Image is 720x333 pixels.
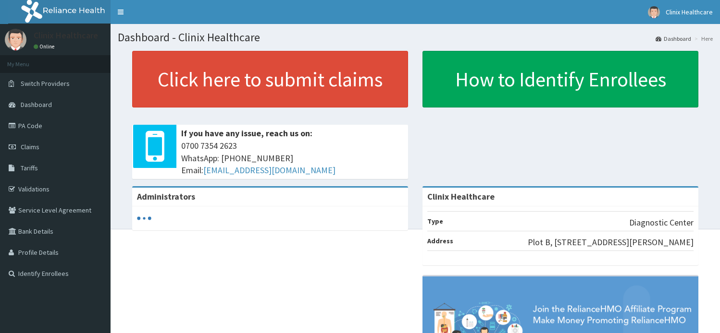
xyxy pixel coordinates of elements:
[528,236,694,249] p: Plot B, [STREET_ADDRESS][PERSON_NAME]
[118,31,713,44] h1: Dashboard - Clinix Healthcare
[422,51,698,107] a: How to Identify Enrollees
[629,216,694,229] p: Diagnostic Center
[21,79,70,88] span: Switch Providers
[666,8,713,16] span: Clinix Healthcare
[181,128,312,139] b: If you have any issue, reach us on:
[692,35,713,43] li: Here
[132,51,408,107] a: Click here to submit claims
[427,237,453,245] b: Address
[137,191,195,202] b: Administrators
[21,164,38,172] span: Tariffs
[203,165,335,176] a: [EMAIL_ADDRESS][DOMAIN_NAME]
[137,211,151,226] svg: audio-loading
[181,140,403,177] span: 0700 7354 2623 WhatsApp: [PHONE_NUMBER] Email:
[21,100,52,109] span: Dashboard
[34,31,98,40] p: Clinix Healthcare
[648,6,660,18] img: User Image
[427,217,443,226] b: Type
[656,35,691,43] a: Dashboard
[34,43,57,50] a: Online
[5,29,26,50] img: User Image
[427,191,495,202] strong: Clinix Healthcare
[21,143,39,151] span: Claims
